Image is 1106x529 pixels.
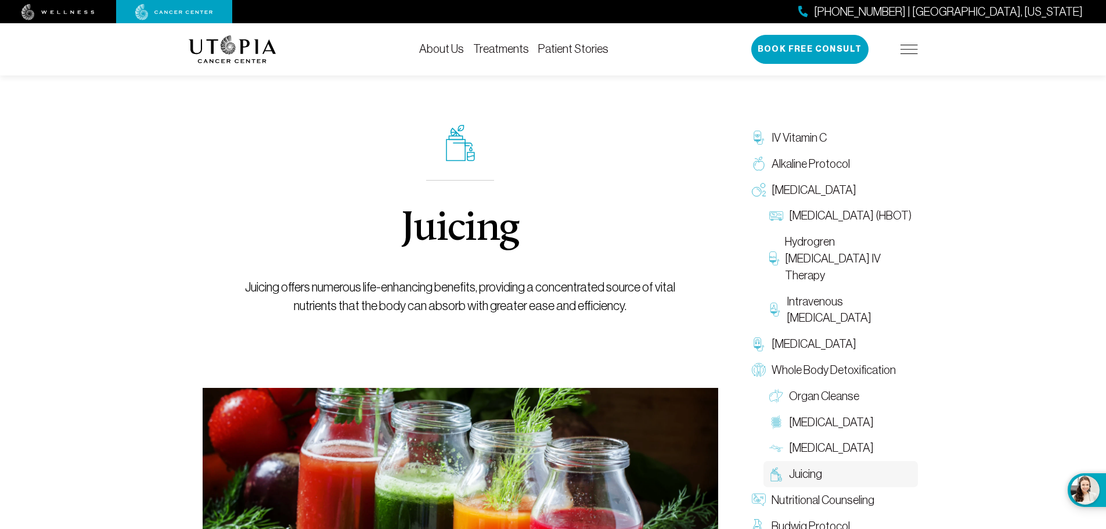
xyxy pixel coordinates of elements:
[746,125,918,151] a: IV Vitamin C
[814,3,1083,20] span: [PHONE_NUMBER] | [GEOGRAPHIC_DATA], [US_STATE]
[229,278,691,315] p: Juicing offers numerous life-enhancing benefits, providing a concentrated source of vital nutrien...
[752,157,766,171] img: Alkaline Protocol
[746,151,918,177] a: Alkaline Protocol
[763,409,918,436] a: [MEDICAL_DATA]
[772,156,850,172] span: Alkaline Protocol
[789,388,859,405] span: Organ Cleanse
[763,289,918,332] a: Intravenous [MEDICAL_DATA]
[401,208,519,250] h1: Juicing
[751,35,869,64] button: Book Free Consult
[752,337,766,351] img: Chelation Therapy
[446,125,475,161] img: icon
[769,303,781,316] img: Intravenous Ozone Therapy
[752,493,766,507] img: Nutritional Counseling
[769,415,783,429] img: Colon Therapy
[900,45,918,54] img: icon-hamburger
[798,3,1083,20] a: [PHONE_NUMBER] | [GEOGRAPHIC_DATA], [US_STATE]
[473,42,529,55] a: Treatments
[189,35,276,63] img: logo
[752,183,766,197] img: Oxygen Therapy
[789,440,874,456] span: [MEDICAL_DATA]
[787,293,912,327] span: Intravenous [MEDICAL_DATA]
[772,336,856,352] span: [MEDICAL_DATA]
[752,363,766,377] img: Whole Body Detoxification
[769,389,783,403] img: Organ Cleanse
[789,414,874,431] span: [MEDICAL_DATA]
[763,203,918,229] a: [MEDICAL_DATA] (HBOT)
[763,461,918,487] a: Juicing
[769,467,783,481] img: Juicing
[21,4,95,20] img: wellness
[746,487,918,513] a: Nutritional Counseling
[135,4,213,20] img: cancer center
[769,209,783,223] img: Hyperbaric Oxygen Therapy (HBOT)
[763,435,918,461] a: [MEDICAL_DATA]
[789,466,822,483] span: Juicing
[789,207,912,224] span: [MEDICAL_DATA] (HBOT)
[752,131,766,145] img: IV Vitamin C
[746,357,918,383] a: Whole Body Detoxification
[538,42,608,55] a: Patient Stories
[772,182,856,199] span: [MEDICAL_DATA]
[769,251,779,265] img: Hydrogren Peroxide IV Therapy
[746,177,918,203] a: [MEDICAL_DATA]
[772,362,896,379] span: Whole Body Detoxification
[772,492,874,509] span: Nutritional Counseling
[763,383,918,409] a: Organ Cleanse
[772,129,827,146] span: IV Vitamin C
[763,229,918,288] a: Hydrogren [MEDICAL_DATA] IV Therapy
[785,233,912,283] span: Hydrogren [MEDICAL_DATA] IV Therapy
[419,42,464,55] a: About Us
[746,331,918,357] a: [MEDICAL_DATA]
[769,441,783,455] img: Lymphatic Massage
